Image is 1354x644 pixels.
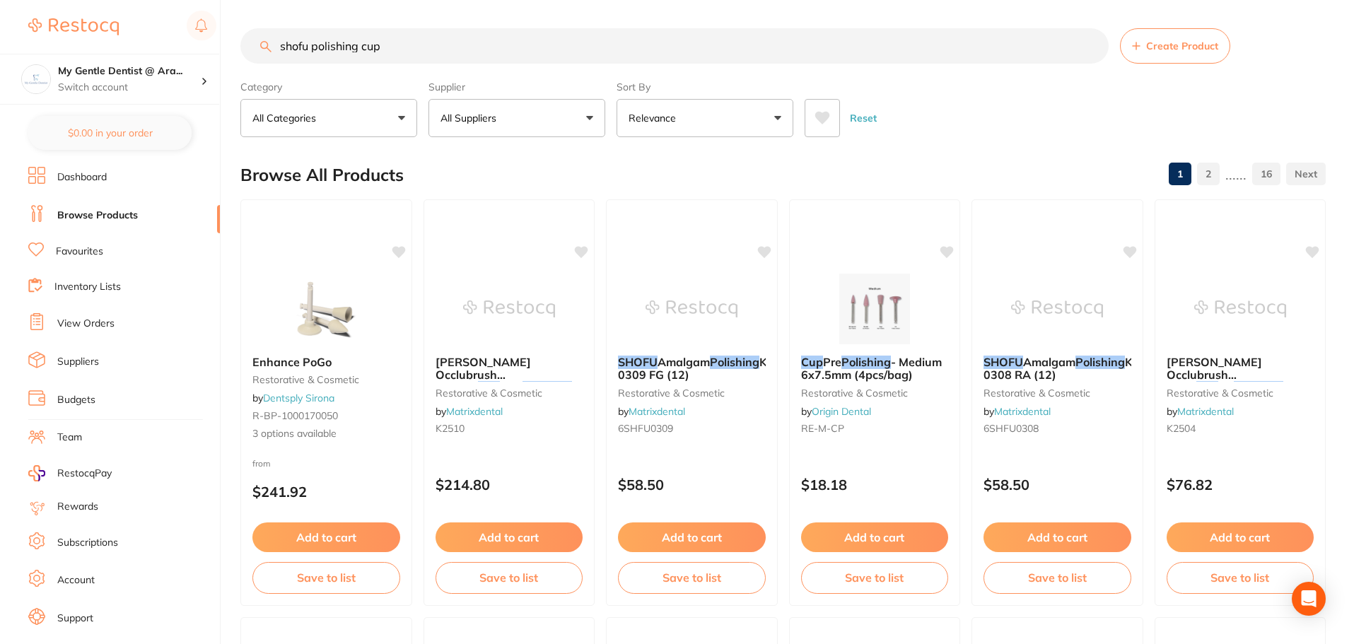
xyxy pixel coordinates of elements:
[984,356,1131,382] b: SHOFU Amalgam Polishing Kit 0308 RA (12)
[28,11,119,43] a: Restocq Logo
[252,111,322,125] p: All Categories
[252,355,332,369] span: Enhance PoGo
[436,355,531,395] span: [PERSON_NAME] Occlubrush Regular
[57,431,82,445] a: Team
[57,500,98,514] a: Rewards
[57,611,93,626] a: Support
[252,427,400,441] span: 3 options available
[56,245,103,259] a: Favourites
[436,476,583,493] p: $214.80
[829,274,921,344] img: Cup Pre Polishing - Medium 6x7.5mm (4pcs/bag)
[252,484,400,500] p: $241.92
[658,355,710,369] span: Amalgam
[58,64,201,78] h4: My Gentle Dentist @ Arana Hills
[1225,166,1247,182] p: ......
[618,387,766,399] small: restorative & cosmetic
[1196,381,1218,395] em: Cup
[280,274,372,344] img: Enhance PoGo
[1194,274,1286,344] img: Kerr Occlubrush Small Cup (3) Polishing Brush
[618,355,774,382] span: Kit 0309 FG (12)
[618,422,673,435] span: 6SHFU0309
[984,562,1131,593] button: Save to list
[28,465,112,481] a: RestocqPay
[523,381,572,395] em: Polishing
[1167,422,1196,435] span: K2504
[436,422,465,435] span: K2510
[617,81,793,93] label: Sort By
[984,387,1131,399] small: restorative & cosmetic
[428,99,605,137] button: All Suppliers
[801,422,844,435] span: RE-M-CP
[1292,582,1326,616] div: Open Intercom Messenger
[252,409,338,422] span: R-BP-1000170050
[801,476,949,493] p: $18.18
[57,393,95,407] a: Budgets
[846,99,881,137] button: Reset
[801,522,949,552] button: Add to cart
[1169,160,1191,188] a: 1
[617,99,793,137] button: Relevance
[812,405,871,418] a: Origin Dental
[1177,405,1234,418] a: Matrixdental
[263,392,334,404] a: Dentsply Sirona
[1146,40,1218,52] span: Create Product
[436,562,583,593] button: Save to list
[801,387,949,399] small: restorative & cosmetic
[984,405,1051,418] span: by
[252,392,334,404] span: by
[240,81,417,93] label: Category
[801,356,949,382] b: Cup Pre Polishing - Medium 6x7.5mm (4pcs/bag)
[252,356,400,368] b: Enhance PoGo
[436,387,583,399] small: restorative & cosmetic
[252,374,400,385] small: restorative & cosmetic
[572,381,604,395] span: Brush
[28,465,45,481] img: RestocqPay
[618,476,766,493] p: $58.50
[1283,381,1315,395] span: Brush
[1120,28,1230,64] button: Create Product
[240,99,417,137] button: All Categories
[54,280,121,294] a: Inventory Lists
[618,522,766,552] button: Add to cart
[618,562,766,593] button: Save to list
[436,405,503,418] span: by
[57,536,118,550] a: Subscriptions
[463,274,555,344] img: Kerr Occlubrush Regular Cup (10) Polishing Brush
[28,116,192,150] button: $0.00 in your order
[1218,381,1234,395] span: (3)
[801,562,949,593] button: Save to list
[801,355,823,369] em: Cup
[1011,274,1103,344] img: SHOFU Amalgam Polishing Kit 0308 RA (12)
[428,81,605,93] label: Supplier
[58,81,201,95] p: Switch account
[1075,355,1125,369] em: Polishing
[984,355,1023,369] em: SHOFU
[618,355,658,369] em: SHOFU
[57,467,112,481] span: RestocqPay
[57,573,95,587] a: Account
[1234,381,1283,395] em: Polishing
[994,405,1051,418] a: Matrixdental
[1167,522,1314,552] button: Add to cart
[240,165,404,185] h2: Browse All Products
[1167,476,1314,493] p: $76.82
[478,381,500,395] em: Cup
[1167,356,1314,382] b: Kerr Occlubrush Small Cup (3) Polishing Brush
[1167,355,1262,395] span: [PERSON_NAME] Occlubrush Small
[801,355,942,382] span: - Medium 6x7.5mm (4pcs/bag)
[240,28,1109,64] input: Search Products
[1252,160,1280,188] a: 16
[618,356,766,382] b: SHOFU Amalgam Polishing Kit 0309 FG (12)
[252,522,400,552] button: Add to cart
[1167,562,1314,593] button: Save to list
[57,209,138,223] a: Browse Products
[252,562,400,593] button: Save to list
[440,111,502,125] p: All Suppliers
[446,405,503,418] a: Matrixdental
[28,18,119,35] img: Restocq Logo
[436,356,583,382] b: Kerr Occlubrush Regular Cup (10) Polishing Brush
[646,274,737,344] img: SHOFU Amalgam Polishing Kit 0309 FG (12)
[841,355,891,369] em: Polishing
[1167,387,1314,399] small: restorative & cosmetic
[984,476,1131,493] p: $58.50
